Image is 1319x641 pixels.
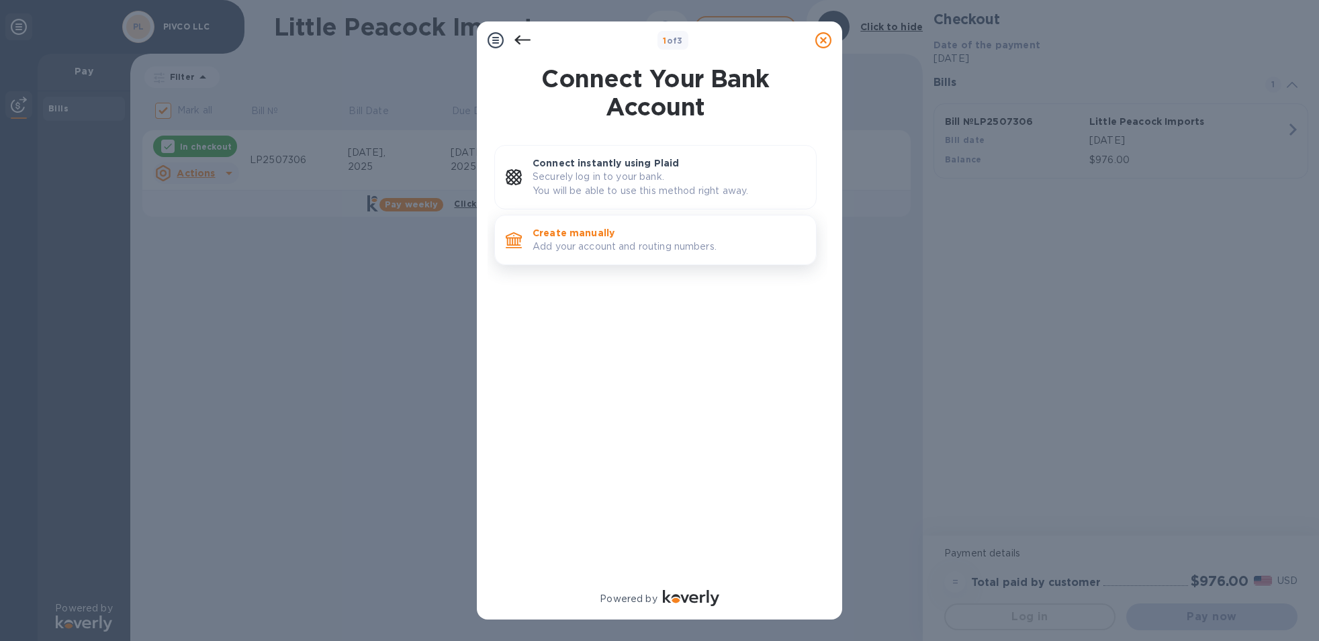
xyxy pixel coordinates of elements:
[533,170,805,198] p: Securely log in to your bank. You will be able to use this method right away.
[663,36,683,46] b: of 3
[489,64,822,121] h1: Connect Your Bank Account
[600,592,657,606] p: Powered by
[533,240,805,254] p: Add your account and routing numbers.
[663,590,719,606] img: Logo
[533,226,805,240] p: Create manually
[533,156,805,170] p: Connect instantly using Plaid
[663,36,666,46] span: 1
